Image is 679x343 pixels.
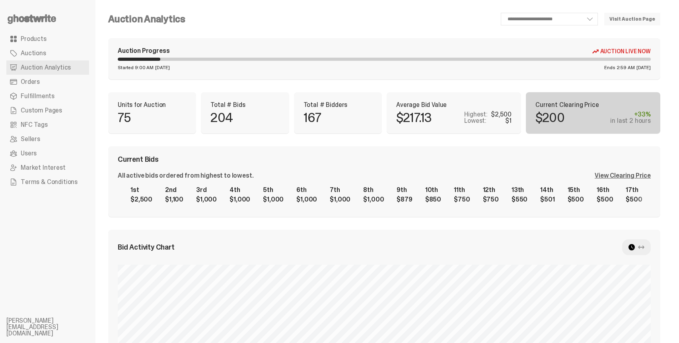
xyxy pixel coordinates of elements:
[6,32,89,46] a: Products
[595,172,651,179] div: View Clearing Price
[6,318,102,337] li: [PERSON_NAME][EMAIL_ADDRESS][DOMAIN_NAME]
[210,111,233,124] p: 204
[425,187,441,193] div: 10th
[626,196,642,203] div: $500
[396,102,512,108] p: Average Bid Value
[21,136,40,142] span: Sellers
[263,196,284,203] div: $1,000
[118,172,253,179] div: All active bids ordered from highest to lowest.
[165,196,183,203] div: $1,100
[512,187,527,193] div: 13th
[363,187,384,193] div: 8th
[626,187,642,193] div: 17th
[296,187,317,193] div: 6th
[21,107,62,114] span: Custom Pages
[6,161,89,175] a: Market Interest
[21,50,46,56] span: Auctions
[597,187,613,193] div: 16th
[21,150,37,157] span: Users
[6,175,89,189] a: Terms & Conditions
[6,60,89,75] a: Auction Analytics
[568,187,584,193] div: 15th
[363,196,384,203] div: $1,000
[304,111,321,124] p: 167
[108,14,185,24] h4: Auction Analytics
[483,196,499,203] div: $750
[21,79,40,85] span: Orders
[535,111,564,124] p: $200
[118,65,154,70] span: Started 9:00 AM
[196,196,217,203] div: $1,000
[568,196,584,203] div: $500
[21,36,47,42] span: Products
[6,118,89,132] a: NFC Tags
[21,165,66,171] span: Market Interest
[491,111,512,118] div: $2,500
[6,146,89,161] a: Users
[597,196,613,203] div: $500
[21,93,54,99] span: Fulfillments
[296,196,317,203] div: $1,000
[425,196,441,203] div: $850
[6,132,89,146] a: Sellers
[118,102,187,108] p: Units for Auction
[21,64,71,71] span: Auction Analytics
[464,118,486,124] p: Lowest:
[304,102,372,108] p: Total # Bidders
[21,179,78,185] span: Terms & Conditions
[397,196,412,203] div: $879
[6,46,89,60] a: Auctions
[454,187,470,193] div: 11th
[454,196,470,203] div: $750
[330,196,350,203] div: $1,000
[604,13,660,25] a: Visit Auction Page
[330,187,350,193] div: 7th
[118,244,175,251] span: Bid Activity Chart
[210,102,279,108] p: Total # Bids
[483,187,499,193] div: 12th
[535,102,651,108] p: Current Clearing Price
[155,65,169,70] span: [DATE]
[604,65,635,70] span: Ends 2:59 AM
[118,156,159,163] span: Current Bids
[130,196,152,203] div: $2,500
[610,118,651,124] div: in last 2 hours
[230,196,250,203] div: $1,000
[130,187,152,193] div: 1st
[540,196,554,203] div: $501
[6,103,89,118] a: Custom Pages
[118,48,169,54] div: Auction Progress
[464,111,488,118] p: Highest:
[397,187,412,193] div: 9th
[196,187,217,193] div: 3rd
[600,48,651,54] span: Auction Live Now
[21,122,48,128] span: NFC Tags
[396,111,432,124] p: $217.13
[505,118,512,124] div: $1
[230,187,250,193] div: 4th
[6,75,89,89] a: Orders
[540,187,554,193] div: 14th
[512,196,527,203] div: $550
[118,111,130,124] p: 75
[6,89,89,103] a: Fulfillments
[610,111,651,118] div: +33%
[636,65,651,70] span: [DATE]
[165,187,183,193] div: 2nd
[263,187,284,193] div: 5th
